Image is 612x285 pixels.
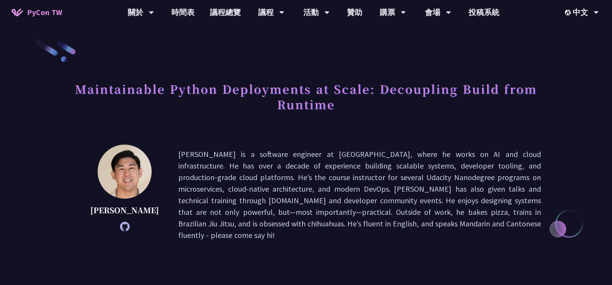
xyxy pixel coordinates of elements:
[4,3,70,22] a: PyCon TW
[178,148,541,241] p: [PERSON_NAME] is a software engineer at [GEOGRAPHIC_DATA], where he works on AI and cloud infrast...
[12,8,23,16] img: Home icon of PyCon TW 2025
[98,145,152,199] img: Justin Lee
[27,7,62,18] span: PyCon TW
[565,10,573,15] img: Locale Icon
[90,204,159,216] p: [PERSON_NAME]
[71,77,541,116] h1: Maintainable Python Deployments at Scale: Decoupling Build from Runtime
